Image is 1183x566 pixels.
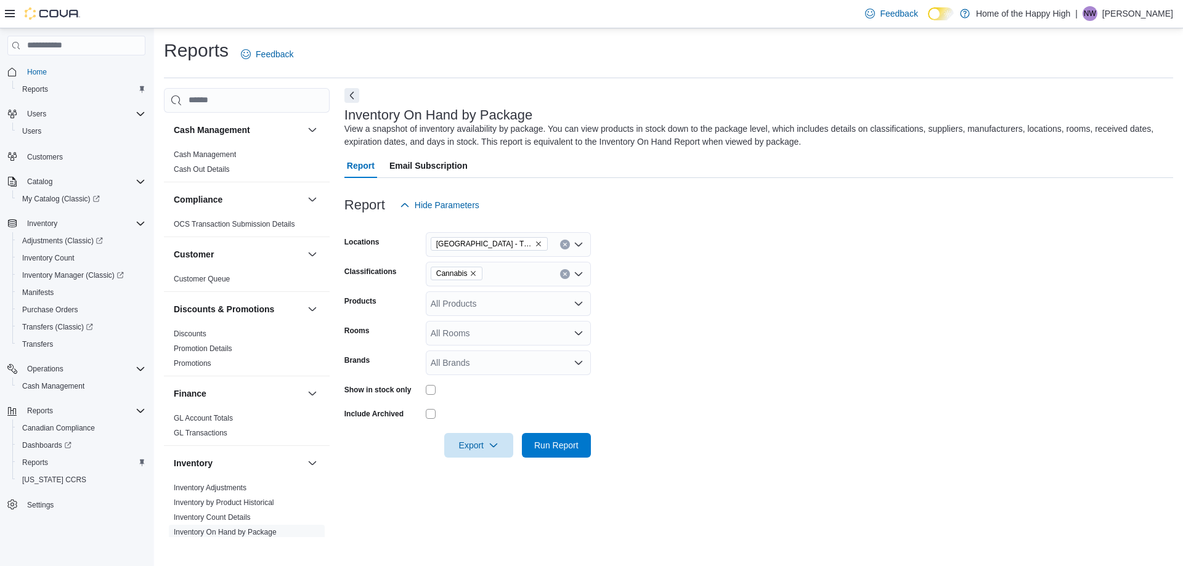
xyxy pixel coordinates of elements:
[22,174,57,189] button: Catalog
[174,275,230,283] a: Customer Queue
[2,105,150,123] button: Users
[174,387,303,400] button: Finance
[22,216,145,231] span: Inventory
[574,240,583,249] button: Open list of options
[22,458,48,467] span: Reports
[174,528,277,536] a: Inventory On Hand by Package
[174,124,303,136] button: Cash Management
[22,194,100,204] span: My Catalog (Classic)
[22,126,41,136] span: Users
[174,512,251,522] span: Inventory Count Details
[27,406,53,416] span: Reports
[344,198,385,212] h3: Report
[174,220,295,228] a: OCS Transaction Submission Details
[17,192,105,206] a: My Catalog (Classic)
[522,433,591,458] button: Run Report
[22,107,145,121] span: Users
[174,498,274,507] a: Inventory by Product Historical
[27,67,47,77] span: Home
[17,472,91,487] a: [US_STATE] CCRS
[436,238,532,250] span: [GEOGRAPHIC_DATA] - The Shed District - Fire & Flower
[860,1,922,26] a: Feedback
[22,150,68,164] a: Customers
[17,438,76,453] a: Dashboards
[174,344,232,353] a: Promotion Details
[22,498,59,512] a: Settings
[17,337,145,352] span: Transfers
[344,123,1167,148] div: View a snapshot of inventory availability by package. You can view products in stock down to the ...
[344,267,397,277] label: Classifications
[305,386,320,401] button: Finance
[452,433,506,458] span: Export
[880,7,917,20] span: Feedback
[17,302,83,317] a: Purchase Orders
[305,456,320,471] button: Inventory
[7,58,145,546] nav: Complex example
[17,302,145,317] span: Purchase Orders
[174,165,230,174] a: Cash Out Details
[12,267,150,284] a: Inventory Manager (Classic)
[17,421,145,435] span: Canadian Compliance
[534,439,579,451] span: Run Report
[17,421,100,435] a: Canadian Compliance
[17,320,98,334] a: Transfers (Classic)
[174,387,206,400] h3: Finance
[22,475,86,485] span: [US_STATE] CCRS
[27,152,63,162] span: Customers
[470,270,477,277] button: Remove Cannabis from selection in this group
[174,248,303,261] button: Customer
[22,362,145,376] span: Operations
[1102,6,1173,21] p: [PERSON_NAME]
[22,381,84,391] span: Cash Management
[12,123,150,140] button: Users
[560,269,570,279] button: Clear input
[305,247,320,262] button: Customer
[12,471,150,488] button: [US_STATE] CCRS
[344,326,370,336] label: Rooms
[22,497,145,512] span: Settings
[164,38,229,63] h1: Reports
[22,288,54,297] span: Manifests
[17,251,79,265] a: Inventory Count
[174,428,227,438] span: GL Transactions
[305,302,320,317] button: Discounts & Promotions
[22,64,145,79] span: Home
[431,267,483,280] span: Cannabis
[344,237,380,247] label: Locations
[344,108,533,123] h3: Inventory On Hand by Package
[17,124,145,139] span: Users
[928,7,954,20] input: Dark Mode
[164,326,330,376] div: Discounts & Promotions
[17,438,145,453] span: Dashboards
[17,379,89,394] a: Cash Management
[174,359,211,368] a: Promotions
[22,84,48,94] span: Reports
[174,193,303,206] button: Compliance
[27,177,52,187] span: Catalog
[976,6,1070,21] p: Home of the Happy High
[574,328,583,338] button: Open list of options
[17,268,129,283] a: Inventory Manager (Classic)
[344,385,412,395] label: Show in stock only
[12,249,150,267] button: Inventory Count
[389,153,468,178] span: Email Subscription
[22,339,53,349] span: Transfers
[12,378,150,395] button: Cash Management
[17,233,108,248] a: Adjustments (Classic)
[2,360,150,378] button: Operations
[17,337,58,352] a: Transfers
[415,199,479,211] span: Hide Parameters
[1083,6,1097,21] div: Natasha Walsh
[395,193,484,217] button: Hide Parameters
[344,296,376,306] label: Products
[535,240,542,248] button: Remove Winnipeg - The Shed District - Fire & Flower from selection in this group
[12,454,150,471] button: Reports
[17,285,145,300] span: Manifests
[164,411,330,445] div: Finance
[27,219,57,228] span: Inventory
[12,336,150,353] button: Transfers
[17,251,145,265] span: Inventory Count
[17,233,145,248] span: Adjustments (Classic)
[174,358,211,368] span: Promotions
